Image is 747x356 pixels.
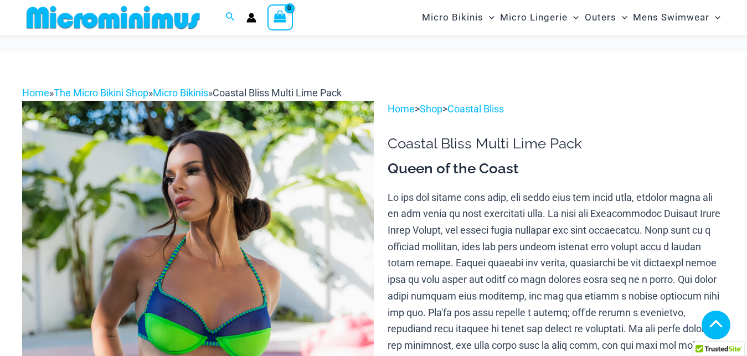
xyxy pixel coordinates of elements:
span: Coastal Bliss Multi Lime Pack [213,87,342,99]
span: Menu Toggle [709,3,720,32]
p: > > [388,101,725,117]
a: Home [388,103,415,115]
span: Menu Toggle [483,3,494,32]
a: OutersMenu ToggleMenu Toggle [582,3,630,32]
span: Menu Toggle [568,3,579,32]
span: Outers [585,3,616,32]
span: Mens Swimwear [633,3,709,32]
span: » » » [22,87,342,99]
a: Micro LingerieMenu ToggleMenu Toggle [497,3,581,32]
span: Micro Bikinis [422,3,483,32]
a: Coastal Bliss [447,103,504,115]
a: Micro Bikinis [153,87,208,99]
a: Micro BikinisMenu ToggleMenu Toggle [419,3,497,32]
a: Home [22,87,49,99]
img: MM SHOP LOGO FLAT [22,5,204,30]
a: Account icon link [246,13,256,23]
nav: Site Navigation [418,2,725,33]
a: View Shopping Cart, empty [267,4,293,30]
h1: Coastal Bliss Multi Lime Pack [388,135,725,152]
a: Mens SwimwearMenu ToggleMenu Toggle [630,3,723,32]
h3: Queen of the Coast [388,159,725,178]
a: The Micro Bikini Shop [54,87,148,99]
a: Shop [420,103,442,115]
span: Menu Toggle [616,3,627,32]
span: Micro Lingerie [500,3,568,32]
a: Search icon link [225,11,235,24]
